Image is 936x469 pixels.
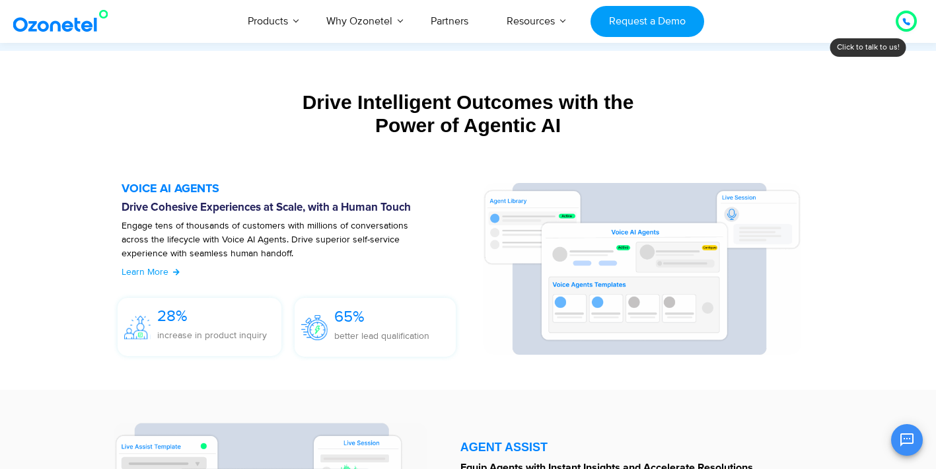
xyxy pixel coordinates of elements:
[122,266,168,277] span: Learn More
[157,307,188,326] span: 28%
[122,201,470,215] h6: Drive Cohesive Experiences at Scale, with a Human Touch
[122,265,180,279] a: Learn More
[157,328,267,342] p: increase in product inquiry
[62,90,875,137] div: Drive Intelligent Outcomes with the Power of Agentic AI
[591,6,703,37] a: Request a Demo
[334,307,365,326] span: 65%
[122,219,437,274] p: Engage tens of thousands of customers with millions of conversations across the lifecycle with Vo...
[124,316,151,340] img: 28%
[891,424,923,456] button: Open chat
[460,441,815,453] div: AGENT ASSIST
[122,183,470,195] h5: VOICE AI AGENTS
[334,329,429,343] p: better lead qualification
[301,315,328,340] img: 65%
